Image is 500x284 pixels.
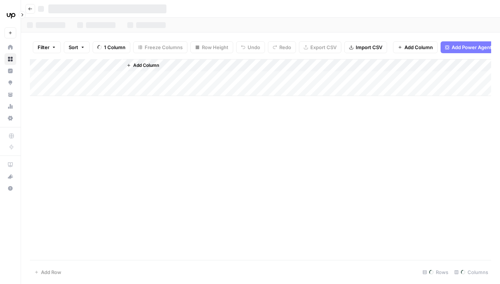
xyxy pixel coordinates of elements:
[248,44,260,51] span: Undo
[202,44,228,51] span: Row Height
[145,44,183,51] span: Freeze Columns
[4,41,16,53] a: Home
[64,41,90,53] button: Sort
[38,44,49,51] span: Filter
[4,182,16,194] button: Help + Support
[104,44,125,51] span: 1 Column
[5,171,16,182] div: What's new?
[356,44,382,51] span: Import CSV
[4,6,16,24] button: Workspace: Upwork
[93,41,130,53] button: 1 Column
[310,44,337,51] span: Export CSV
[4,77,16,89] a: Opportunities
[30,266,66,278] button: Add Row
[441,41,496,53] button: Add Power Agent
[268,41,296,53] button: Redo
[393,41,438,53] button: Add Column
[4,65,16,77] a: Insights
[4,53,16,65] a: Browse
[133,41,187,53] button: Freeze Columns
[69,44,78,51] span: Sort
[4,159,16,171] a: AirOps Academy
[133,62,159,69] span: Add Column
[420,266,451,278] div: Rows
[344,41,387,53] button: Import CSV
[33,41,61,53] button: Filter
[41,268,61,276] span: Add Row
[279,44,291,51] span: Redo
[4,112,16,124] a: Settings
[4,89,16,100] a: Your Data
[452,44,492,51] span: Add Power Agent
[124,61,162,70] button: Add Column
[4,100,16,112] a: Usage
[190,41,233,53] button: Row Height
[4,8,18,22] img: Upwork Logo
[299,41,341,53] button: Export CSV
[404,44,433,51] span: Add Column
[236,41,265,53] button: Undo
[4,171,16,182] button: What's new?
[451,266,491,278] div: Columns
